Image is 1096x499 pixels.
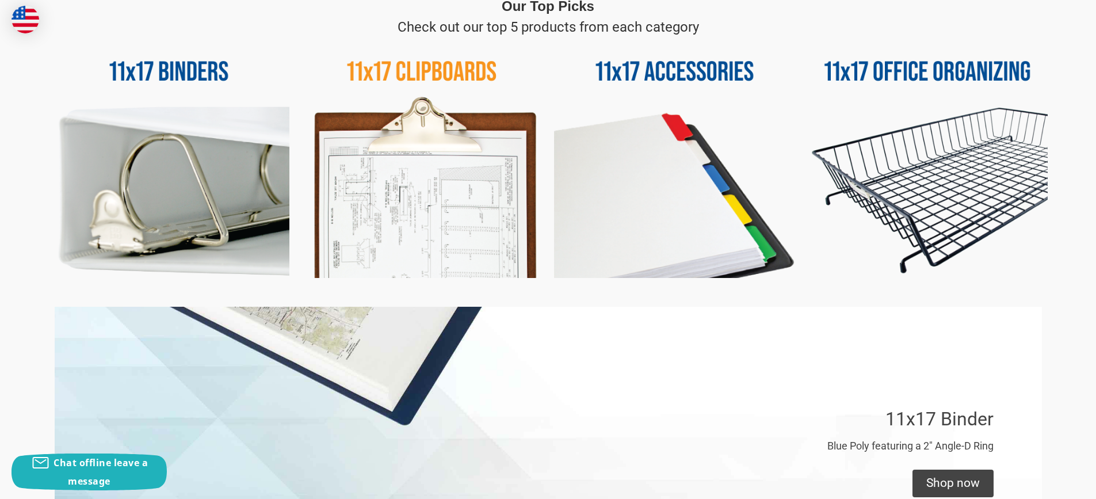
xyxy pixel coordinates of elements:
img: 11x17 Accessories [554,37,795,279]
img: duty and tax information for United States [12,6,39,33]
img: 11x17 Clipboards [301,37,543,279]
p: 11x17 Binder [885,405,994,433]
p: Check out our top 5 products from each category [398,17,699,37]
img: 11x17 Office Organizing [807,37,1048,279]
span: Chat offline leave a message [54,456,148,487]
button: Chat offline leave a message [12,454,167,490]
p: Blue Poly featuring a 2" Angle-D Ring [827,438,994,454]
img: 11x17 Binders [48,37,289,279]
